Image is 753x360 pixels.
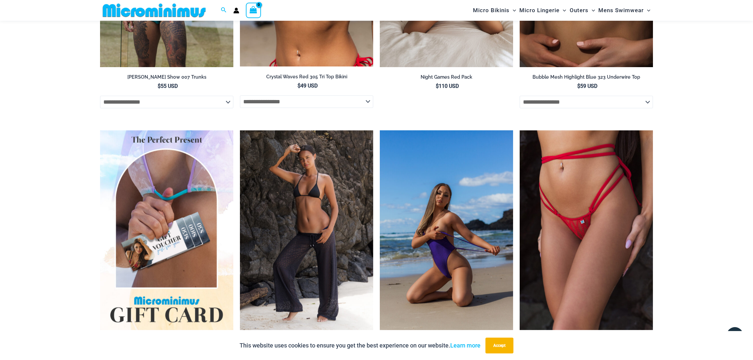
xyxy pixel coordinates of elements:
span: Menu Toggle [559,2,566,19]
bdi: 59 USD [577,83,597,89]
a: Micro BikinisMenu ToggleMenu Toggle [471,2,518,19]
img: Featured Gift Card [100,130,233,330]
p: This website uses cookies to ensure you get the best experience on our website. [240,341,480,350]
a: Bubble Mesh Black 540 Pants 01Bubble Mesh Black 540 Pants 03Bubble Mesh Black 540 Pants 03 [240,130,373,330]
bdi: 49 USD [298,83,318,89]
span: Micro Bikinis [473,2,509,19]
a: Night Games Red Pack [380,74,513,83]
h2: Crystal Waves Red 305 Tri Top Bikini [240,74,373,80]
bdi: 55 USD [158,83,178,89]
a: Bubble Mesh Highlight Blue 323 Underwire Top [520,74,653,83]
img: Crystal Waves 4149 Thong 01 [520,130,653,330]
img: Bubble Mesh Black 540 Pants 01 [240,130,373,330]
h2: Night Games Red Pack [380,74,513,80]
span: Mens Swimwear [598,2,644,19]
span: $ [298,83,300,89]
img: MM SHOP LOGO FLAT [100,3,208,18]
h2: [PERSON_NAME] Show 007 Trunks [100,74,233,80]
span: $ [158,83,161,89]
a: Thunder Burnt Red 8931 One piece 10Thunder Orient Blue 8931 One piece 10Thunder Orient Blue 8931 ... [380,130,513,330]
a: Crystal Waves 4149 Thong 01Crystal Waves 305 Tri Top 4149 Thong 01Crystal Waves 305 Tri Top 4149 ... [520,130,653,330]
a: Account icon link [233,8,239,13]
span: $ [577,83,580,89]
span: Menu Toggle [588,2,595,19]
a: Search icon link [221,6,227,14]
span: $ [436,83,439,89]
img: Thunder Orient Blue 8931 One piece 10 [380,130,513,330]
a: Mens SwimwearMenu ToggleMenu Toggle [597,2,652,19]
a: Micro LingerieMenu ToggleMenu Toggle [518,2,568,19]
nav: Site Navigation [470,1,653,20]
span: Menu Toggle [644,2,650,19]
bdi: 110 USD [436,83,459,89]
button: Accept [485,338,513,353]
a: Crystal Waves Red 305 Tri Top Bikini [240,74,373,82]
a: Learn more [450,342,480,349]
a: OutersMenu ToggleMenu Toggle [568,2,597,19]
span: Micro Lingerie [519,2,559,19]
span: Outers [570,2,588,19]
h2: Bubble Mesh Highlight Blue 323 Underwire Top [520,74,653,80]
span: Menu Toggle [509,2,516,19]
a: [PERSON_NAME] Show 007 Trunks [100,74,233,83]
a: View Shopping Cart, empty [246,3,261,18]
